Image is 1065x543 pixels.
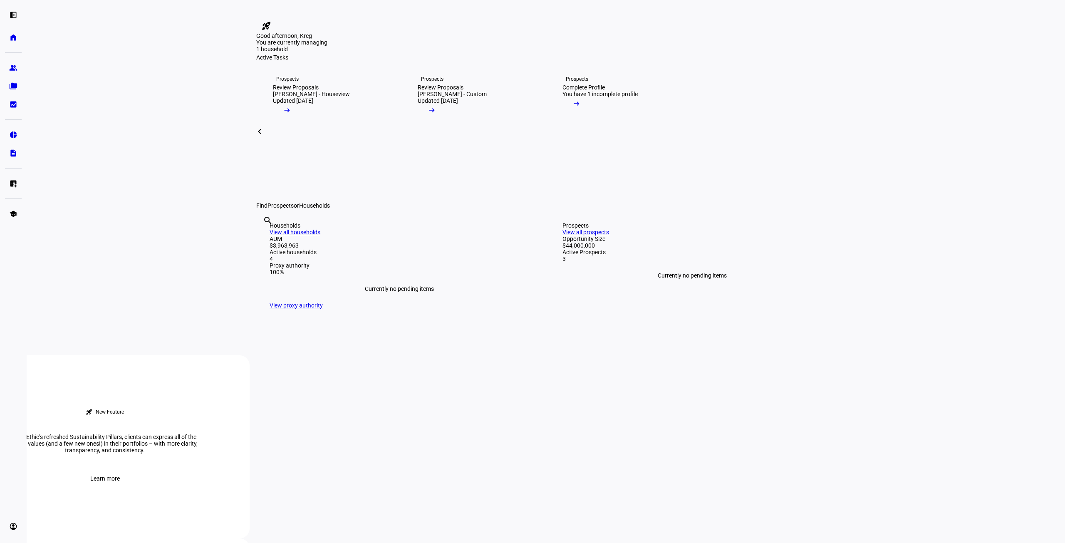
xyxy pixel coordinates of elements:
div: [PERSON_NAME] - Custom [418,91,487,97]
a: home [5,29,22,46]
div: New Feature [96,409,124,415]
mat-icon: arrow_right_alt [572,99,581,108]
a: description [5,145,22,161]
eth-mat-symbol: left_panel_open [9,11,17,19]
mat-icon: rocket_launch [86,409,92,415]
a: ProspectsReview Proposals[PERSON_NAME] - HouseviewUpdated [DATE] [260,61,398,202]
a: pie_chart [5,126,22,143]
mat-icon: rocket_launch [261,21,271,31]
a: ProspectsComplete ProfileYou have 1 incomplete profile [549,61,687,202]
button: Learn more [80,470,130,487]
mat-icon: arrow_right_alt [428,106,436,114]
mat-icon: search [263,216,273,226]
div: Currently no pending items [562,262,822,289]
eth-mat-symbol: pie_chart [9,131,17,139]
a: ProspectsReview Proposals[PERSON_NAME] - CustomUpdated [DATE] [404,61,542,202]
a: View all households [270,229,320,236]
div: Active Tasks [256,54,835,61]
eth-mat-symbol: folder_copy [9,82,17,90]
div: Review Proposals [273,84,319,91]
div: Updated [DATE] [418,97,458,104]
div: Prospects [276,76,299,82]
div: 100% [270,269,529,275]
div: Proxy authority [270,262,529,269]
div: Good afternoon, Kreg [256,32,835,39]
eth-mat-symbol: description [9,149,17,157]
eth-mat-symbol: school [9,210,17,218]
a: folder_copy [5,78,22,94]
a: View all prospects [562,229,609,236]
div: Opportunity Size [562,236,822,242]
eth-mat-symbol: group [9,64,17,72]
div: Active households [270,249,529,255]
div: 1 household [256,46,339,54]
div: Review Proposals [418,84,463,91]
span: Prospects [267,202,294,209]
div: 3 [562,255,822,262]
div: Prospects [562,222,822,229]
div: [PERSON_NAME] - Houseview [273,91,350,97]
div: $3,963,963 [270,242,529,249]
div: AUM [270,236,529,242]
eth-mat-symbol: list_alt_add [9,179,17,188]
mat-icon: chevron_left [255,126,265,136]
div: $44,000,000 [562,242,822,249]
span: Households [299,202,330,209]
a: bid_landscape [5,96,22,113]
eth-mat-symbol: bid_landscape [9,100,17,109]
div: Prospects [566,76,588,82]
a: View proxy authority [270,302,323,309]
span: You are currently managing [256,39,327,46]
span: Learn more [90,470,120,487]
div: 4 [270,255,529,262]
eth-mat-symbol: account_circle [9,522,17,531]
mat-icon: arrow_right_alt [283,106,291,114]
div: Find or [256,202,835,209]
div: Prospects [421,76,443,82]
div: Active Prospects [562,249,822,255]
div: Updated [DATE] [273,97,313,104]
div: You have 1 incomplete profile [562,91,638,97]
eth-mat-symbol: home [9,33,17,42]
div: Currently no pending items [270,275,529,302]
input: Enter name of prospect or household [263,227,265,237]
div: Households [270,222,529,229]
div: With Ethic’s refreshed Sustainability Pillars, clients can express all of the same values (and a ... [1,434,209,454]
a: group [5,60,22,76]
div: Complete Profile [562,84,605,91]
